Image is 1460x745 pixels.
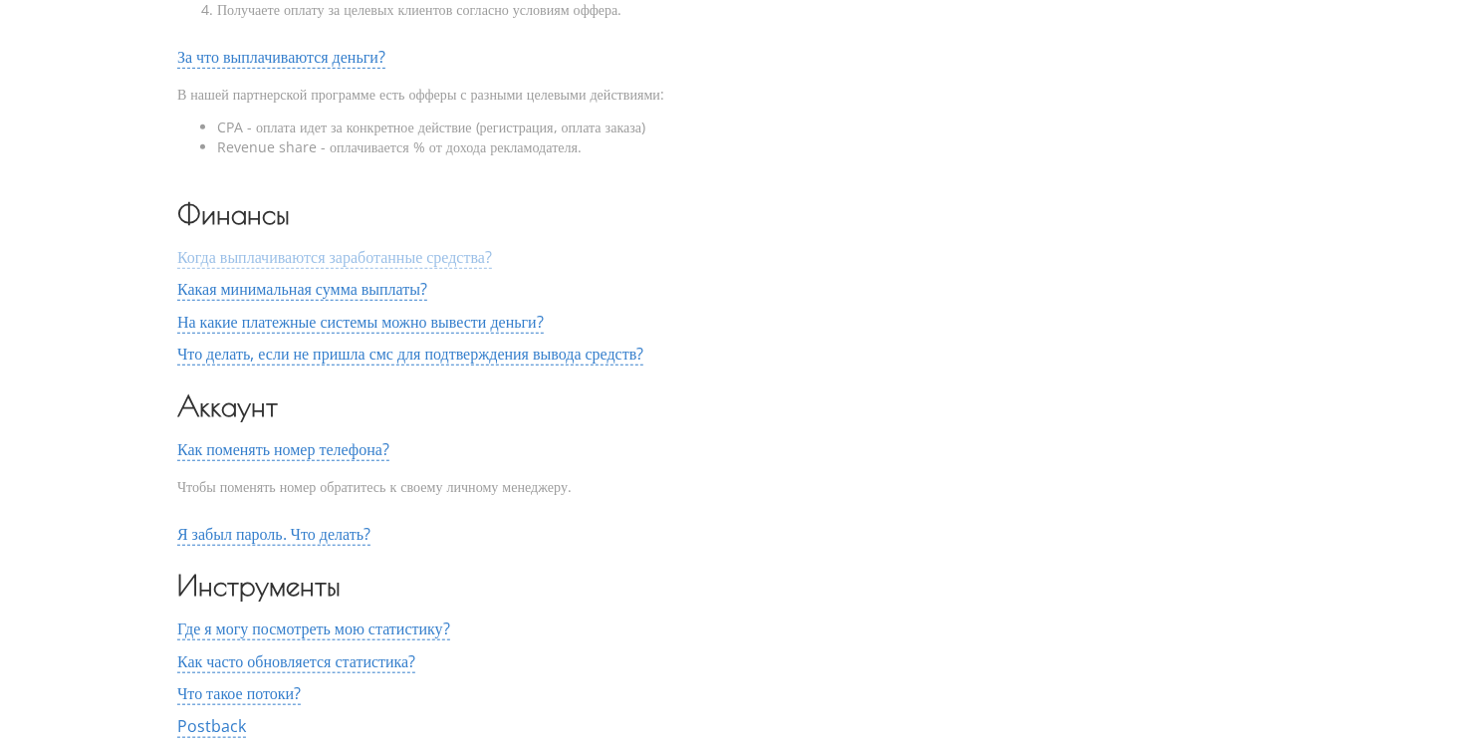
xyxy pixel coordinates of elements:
span: Когда выплачиваются заработанные средства? [177,246,492,269]
button: Где я могу посмотреть мою статистику? [177,620,450,637]
span: Как часто обновляется статистика? [177,650,415,673]
button: Как поменять номер телефона? [177,440,389,458]
span: Какая минимальная сумма выплаты? [177,278,427,301]
li: Revenue share - оплачивается % от дохода рекламодателя. [217,137,1283,157]
button: Что делать, если не пришла смс для подтверждения вывода средств? [177,345,643,363]
span: Что такое потоки? [177,682,301,705]
div: Чтобы поменять номер обратитесь к своему личному менеджеру. [177,461,1283,513]
h3: Финансы [177,201,1283,226]
button: Я забыл пароль. Что делать? [177,525,370,543]
span: Как поменять номер телефона? [177,438,389,461]
span: На какие платежные системы можно вывести деньги? [177,311,544,334]
span: За что выплачиваются деньги? [177,46,385,69]
h3: Аккаунт [177,393,1283,418]
li: CPA - оплата идет за конкретное действие (регистрация, оплата заказа) [217,118,1283,137]
span: Что делать, если не пришла смс для подтверждения вывода средств? [177,343,643,366]
button: Когда выплачиваются заработанные средства? [177,248,492,266]
button: За что выплачиваются деньги? [177,48,385,66]
button: Что такое потоки? [177,684,301,702]
button: Postback [177,717,246,735]
h3: Инструменты [177,573,1283,598]
div: В нашей партнерской программе есть офферы с разными целевыми действиями: [177,69,1283,173]
button: Как часто обновляется статистика? [177,652,415,670]
button: Какая минимальная сумма выплаты? [177,280,427,298]
span: Postback [177,715,246,738]
button: На какие платежные системы можно вывести деньги? [177,313,544,331]
span: Я забыл пароль. Что делать? [177,523,370,546]
span: Где я могу посмотреть мою статистику? [177,618,450,640]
